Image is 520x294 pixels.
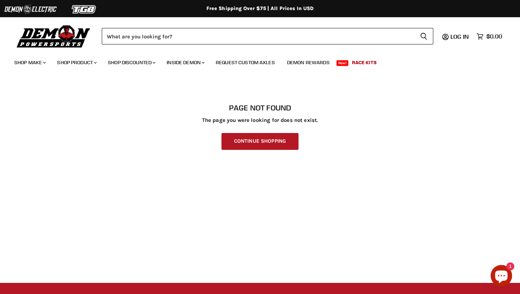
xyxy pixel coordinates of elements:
a: $0.00 [473,31,506,42]
a: Race Kits [347,55,382,70]
a: Continue Shopping [221,133,299,150]
button: Search [414,28,433,44]
h1: Page not found [14,104,506,112]
input: Search [102,28,414,44]
ul: Main menu [9,52,500,70]
inbox-online-store-chat: Shopify online store chat [488,265,514,288]
a: Shop Make [9,55,50,70]
a: Log in [447,33,473,40]
a: Demon Rewards [282,55,335,70]
p: The page you were looking for does not exist. [14,117,506,123]
span: Log in [450,33,469,40]
a: Inside Demon [161,55,209,70]
span: New! [337,60,349,66]
a: Shop Discounted [102,55,160,70]
img: Demon Powersports [14,23,93,49]
form: Product [102,28,433,44]
img: Demon Electric Logo 2 [4,3,57,16]
a: Request Custom Axles [210,55,280,70]
img: TGB Logo 2 [57,3,111,16]
a: Shop Product [52,55,101,70]
span: $0.00 [486,33,502,40]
